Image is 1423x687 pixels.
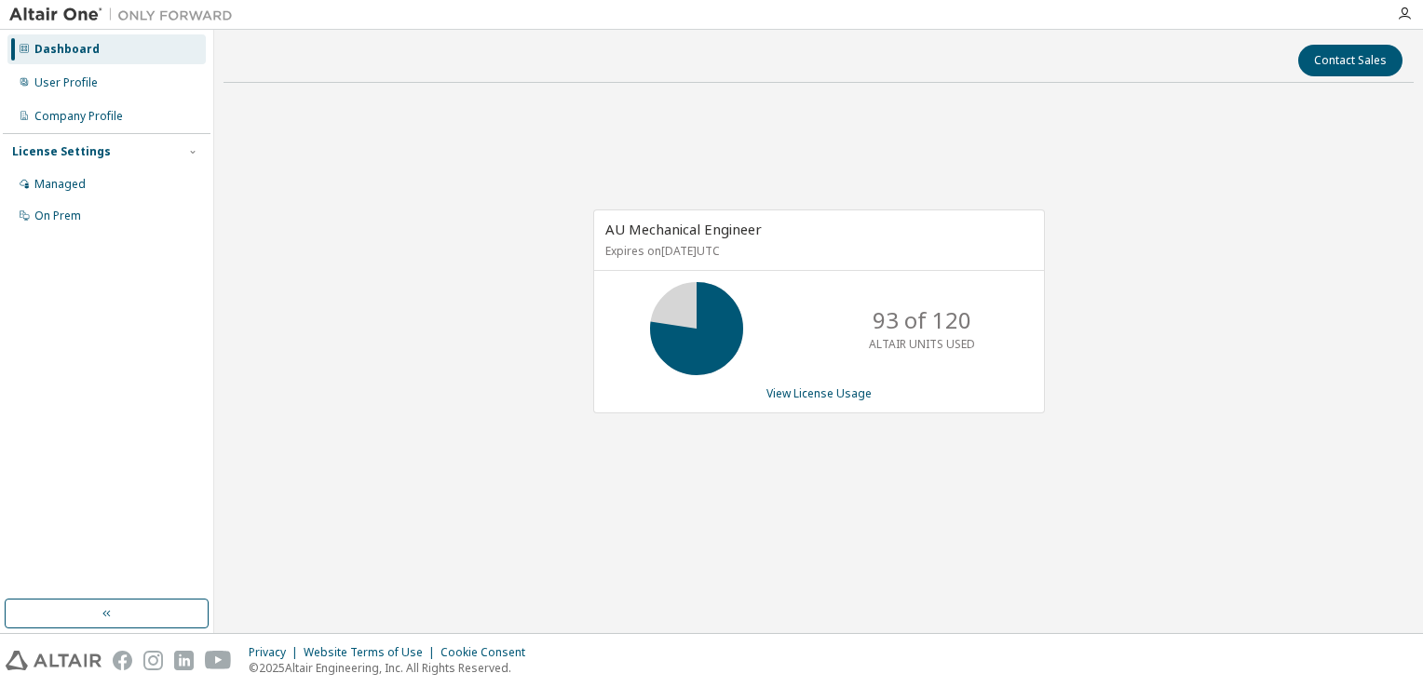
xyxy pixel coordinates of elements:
img: Altair One [9,6,242,24]
img: altair_logo.svg [6,651,102,670]
span: AU Mechanical Engineer [605,220,762,238]
div: Managed [34,177,86,192]
img: facebook.svg [113,651,132,670]
div: Website Terms of Use [304,645,440,660]
a: View License Usage [766,385,872,401]
div: Company Profile [34,109,123,124]
button: Contact Sales [1298,45,1403,76]
img: instagram.svg [143,651,163,670]
img: linkedin.svg [174,651,194,670]
div: License Settings [12,144,111,159]
p: 93 of 120 [873,304,971,336]
p: © 2025 Altair Engineering, Inc. All Rights Reserved. [249,660,536,676]
p: ALTAIR UNITS USED [869,336,975,352]
p: Expires on [DATE] UTC [605,243,1028,259]
div: Privacy [249,645,304,660]
div: Dashboard [34,42,100,57]
div: Cookie Consent [440,645,536,660]
div: On Prem [34,209,81,223]
div: User Profile [34,75,98,90]
img: youtube.svg [205,651,232,670]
